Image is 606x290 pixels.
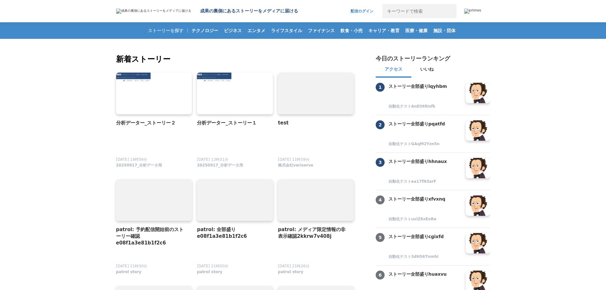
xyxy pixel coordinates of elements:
span: ライフスタイル [268,28,305,33]
span: 自動化テストuviZ6xEoRe [388,216,436,222]
a: キャリア・教育 [366,22,402,39]
a: patrol: メディア限定情報の非表示確認2kkrw7v408j [278,226,349,240]
a: 自動化テストea17fN3arF [388,179,461,185]
span: 自動化テスト3dH56TnmhI [388,254,439,259]
a: patrol story [116,271,142,276]
span: 1 [376,83,385,92]
a: patrol story [278,271,303,276]
span: 5 [376,233,385,242]
a: 自動化テストGAqM2Yzn5n [388,141,461,147]
span: 医療・健康 [403,28,430,33]
span: 2 [376,120,385,129]
a: 自動化テストuviZ6xEoRe [388,216,461,223]
a: 株式会社veriserve [278,165,313,169]
a: 施設・団体 [431,22,458,39]
a: 自動化テスト3dH56TnmhI [388,254,461,260]
span: 自動化テストea17fN3arF [388,179,436,184]
span: 株式会社veriserve [278,163,313,168]
h3: ストーリー全部盛りhuaxvu [388,271,461,278]
span: 自動化テストGAqM2Yzn5n [388,141,440,147]
h1: 成果の裏側にあるストーリーをメディアに届ける [200,8,298,14]
span: 飲食・小売 [338,28,365,33]
img: prtimes [464,9,481,14]
a: 20250917_分析データ用 [116,165,162,169]
a: prtimes [464,9,490,14]
a: patrol: 全部盛りe08f1a3e81b1f2c6 [197,226,268,240]
span: キャリア・教育 [366,28,402,33]
span: テクノロジー [189,28,221,33]
a: 医療・健康 [403,22,430,39]
span: [DATE] 21時50分 [197,264,228,268]
a: ストーリー全部盛りxfvxnq [388,195,461,216]
span: 4 [376,195,385,204]
span: [DATE] 21時26分 [278,264,310,268]
a: エンタメ [245,22,268,39]
span: patrol story [278,269,303,275]
h3: ストーリー全部盛りhhnaux [388,158,461,165]
a: ストーリー全部盛りhhnaux [388,158,461,178]
h3: ストーリー全部盛りcgixfd [388,233,461,240]
h3: ストーリー全部盛りpqatfd [388,120,461,127]
a: 分析データー_ストーリー１ [197,119,268,127]
a: ビジネス [221,22,244,39]
h2: 今日のストーリーランキング [376,55,450,62]
span: patrol story [116,269,142,275]
span: ビジネス [221,28,244,33]
a: test [278,119,349,127]
button: アクセス [376,62,411,78]
span: 6 [376,271,385,279]
img: 成果の裏側にあるストーリーをメディアに届ける [116,9,191,14]
button: いいね [411,62,442,78]
h3: ストーリー全部盛りlqyhbm [388,83,461,90]
span: ファイナンス [305,28,337,33]
a: ストーリー全部盛りlqyhbm [388,83,461,103]
a: ストーリー全部盛りpqatfd [388,120,461,141]
span: 20250917_分析データ用 [197,163,243,168]
a: patrol story [197,271,222,276]
a: 配信ログイン [344,4,380,18]
a: テクノロジー [189,22,221,39]
a: 自動化テストAnEOtRIsfk [388,104,461,110]
a: 分析データー_ストーリー２ [116,119,187,127]
input: キーワードで検索 [382,4,442,18]
span: patrol story [197,269,222,275]
h3: ストーリー全部盛りxfvxnq [388,195,461,202]
span: [DATE] 13時31分 [197,157,228,162]
span: [DATE] 14時56分 [116,157,148,162]
span: 3 [376,158,385,167]
a: patrol: 予約配信開始前のストーリー確認e08f1a3e81b1f2c6 [116,226,187,247]
span: [DATE] 11時59分 [278,157,310,162]
button: 検索 [442,4,456,18]
a: ファイナンス [305,22,337,39]
a: ストーリー全部盛りcgixfd [388,233,461,253]
span: 20250917_分析データ用 [116,163,162,168]
h2: 新着ストーリー [116,53,355,65]
a: 20250917_分析データ用 [197,165,243,169]
a: 成果の裏側にあるストーリーをメディアに届ける 成果の裏側にあるストーリーをメディアに届ける [116,8,298,14]
span: 施設・団体 [431,28,458,33]
span: 自動化テストAnEOtRIsfk [388,104,435,109]
span: エンタメ [245,28,268,33]
a: ライフスタイル [268,22,305,39]
a: 飲食・小売 [338,22,365,39]
span: [DATE] 21時50分 [116,264,148,268]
